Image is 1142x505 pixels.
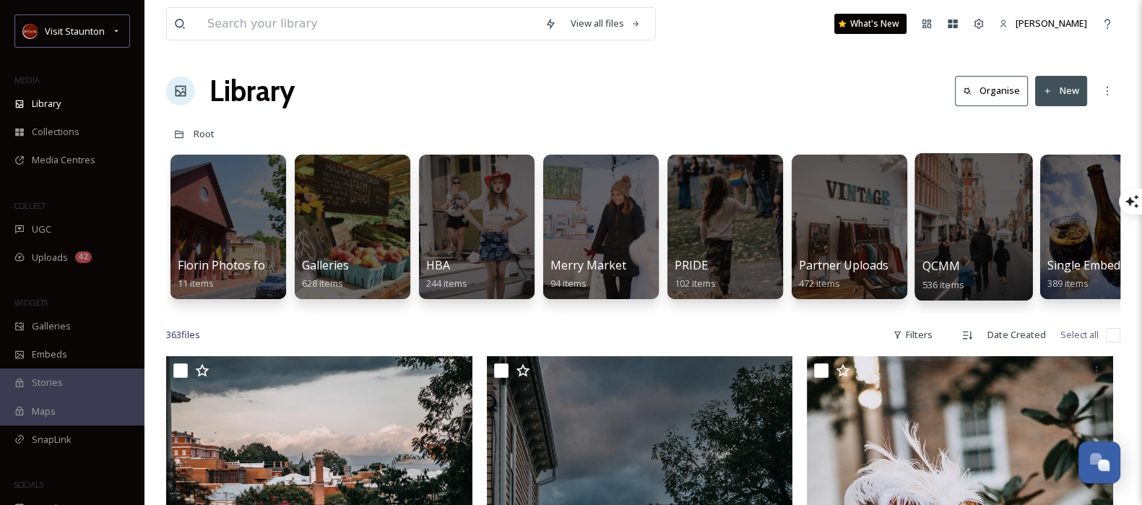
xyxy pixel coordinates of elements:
[550,259,626,290] a: Merry Market94 items
[194,125,215,142] a: Root
[14,479,43,490] span: SOCIALS
[178,277,214,290] span: 11 items
[799,259,888,290] a: Partner Uploads472 items
[922,258,961,274] span: QCMM
[550,257,626,273] span: Merry Market
[32,97,61,111] span: Library
[32,319,71,333] span: Galleries
[302,257,349,273] span: Galleries
[1016,17,1087,30] span: [PERSON_NAME]
[834,14,907,34] a: What's New
[675,259,716,290] a: PRIDE102 items
[1047,277,1089,290] span: 389 items
[922,277,964,290] span: 536 items
[32,376,63,389] span: Stories
[32,251,68,264] span: Uploads
[426,259,467,290] a: HBA244 items
[1060,328,1099,342] span: Select all
[799,257,888,273] span: Partner Uploads
[32,125,79,139] span: Collections
[14,297,48,308] span: WIDGETS
[14,200,46,211] span: COLLECT
[675,257,708,273] span: PRIDE
[675,277,716,290] span: 102 items
[799,277,840,290] span: 472 items
[75,251,92,263] div: 42
[563,9,648,38] a: View all files
[178,257,385,273] span: Florin Photos for Staunton CVB usage
[23,24,38,38] img: images.png
[886,321,940,349] div: Filters
[1078,441,1120,483] button: Open Chat
[980,321,1053,349] div: Date Created
[955,76,1035,105] a: Organise
[209,69,295,113] a: Library
[178,259,385,290] a: Florin Photos for Staunton CVB usage11 items
[426,277,467,290] span: 244 items
[992,9,1094,38] a: [PERSON_NAME]
[194,127,215,140] span: Root
[302,259,349,290] a: Galleries628 items
[32,405,56,418] span: Maps
[166,328,200,342] span: 363 file s
[955,76,1028,105] button: Organise
[302,277,343,290] span: 628 items
[1035,76,1087,105] button: New
[922,259,964,291] a: QCMM536 items
[200,8,537,40] input: Search your library
[426,257,450,273] span: HBA
[32,153,95,167] span: Media Centres
[14,74,40,85] span: MEDIA
[32,433,72,446] span: SnapLink
[45,25,105,38] span: Visit Staunton
[32,348,67,361] span: Embeds
[32,223,51,236] span: UGC
[550,277,587,290] span: 94 items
